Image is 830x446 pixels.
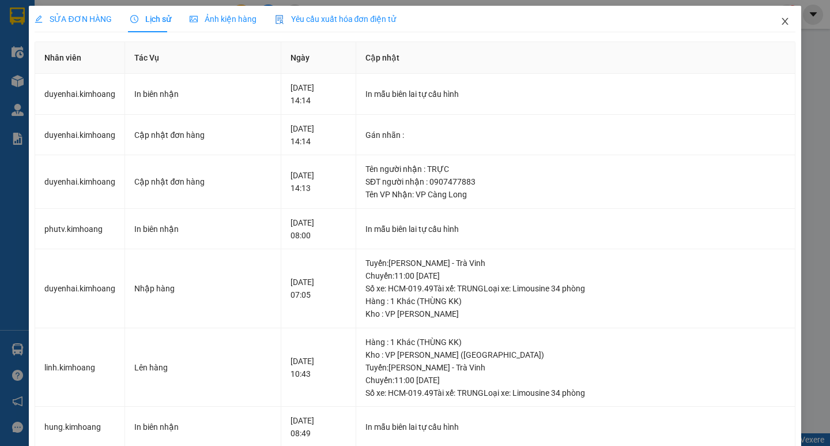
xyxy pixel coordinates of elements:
[35,155,125,209] td: duyenhai.kimhoang
[35,15,43,23] span: edit
[290,355,346,380] div: [DATE] 10:43
[35,14,111,24] span: SỬA ĐƠN HÀNG
[290,414,346,440] div: [DATE] 08:49
[39,6,134,17] strong: BIÊN NHẬN GỬI HÀNG
[365,223,786,235] div: In mẫu biên lai tự cấu hình
[290,276,346,301] div: [DATE] 07:05
[134,88,271,100] div: In biên nhận
[62,62,107,73] span: LABO ANH
[190,14,256,24] span: Ảnh kiện hàng
[365,421,786,433] div: In mẫu biên lai tự cấu hình
[275,14,397,24] span: Yêu cầu xuất hóa đơn điện tử
[134,223,271,235] div: In biên nhận
[356,42,795,74] th: Cập nhật
[134,175,271,188] div: Cập nhật đơn hàng
[35,209,125,250] td: phutv.kimhoang
[190,15,198,23] span: picture
[134,421,271,433] div: In biên nhận
[87,23,160,33] span: NHA KHOA SG 27
[35,328,125,407] td: linh.kimhoang
[290,81,346,107] div: [DATE] 14:14
[24,23,160,33] span: VP Càng Long -
[134,129,271,141] div: Cập nhật đơn hàng
[290,169,346,194] div: [DATE] 14:13
[5,62,107,73] span: 0976297179 -
[275,15,284,24] img: icon
[35,249,125,328] td: duyenhai.kimhoang
[365,175,786,188] div: SĐT người nhận : 0907477883
[281,42,356,74] th: Ngày
[125,42,281,74] th: Tác Vụ
[5,39,168,61] p: NHẬN:
[35,115,125,156] td: duyenhai.kimhoang
[365,336,786,348] div: Hàng : 1 Khác (THÙNG KK)
[365,188,786,201] div: Tên VP Nhận: VP Càng Long
[365,129,786,141] div: Gán nhãn :
[290,122,346,148] div: [DATE] 14:14
[35,42,125,74] th: Nhân viên
[35,74,125,115] td: duyenhai.kimhoang
[130,15,138,23] span: clock-circle
[134,361,271,374] div: Lên hàng
[365,88,786,100] div: In mẫu biên lai tự cấu hình
[365,348,786,361] div: Kho : VP [PERSON_NAME] ([GEOGRAPHIC_DATA])
[365,257,786,295] div: Tuyến : [PERSON_NAME] - Trà Vinh Chuyến: 11:00 [DATE] Số xe: HCM-019.49 Tài xế: TRUNG Loại xe: Li...
[780,17,790,26] span: close
[5,39,116,61] span: VP [PERSON_NAME] ([GEOGRAPHIC_DATA])
[365,295,786,308] div: Hàng : 1 Khác (THÙNG KK)
[130,14,171,24] span: Lịch sử
[365,361,786,399] div: Tuyến : [PERSON_NAME] - Trà Vinh Chuyến: 11:00 [DATE] Số xe: HCM-019.49 Tài xế: TRUNG Loại xe: Li...
[5,75,28,86] span: GIAO:
[290,216,346,242] div: [DATE] 08:00
[5,23,168,33] p: GỬI:
[134,282,271,295] div: Nhập hàng
[769,6,801,38] button: Close
[365,308,786,320] div: Kho : VP [PERSON_NAME]
[365,163,786,175] div: Tên người nhận : TRỰC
